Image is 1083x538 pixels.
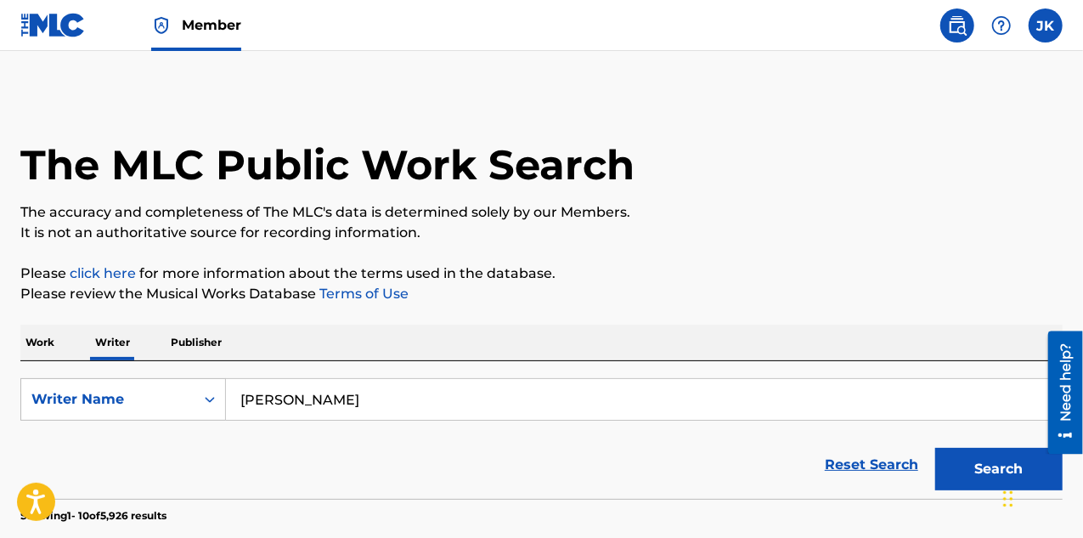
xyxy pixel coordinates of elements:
img: Top Rightsholder [151,15,172,36]
a: Reset Search [816,446,927,484]
iframe: Chat Widget [998,456,1083,538]
p: The accuracy and completeness of The MLC's data is determined solely by our Members. [20,202,1063,223]
form: Search Form [20,378,1063,499]
img: search [947,15,967,36]
div: Need help? [19,12,42,90]
p: Please review the Musical Works Database [20,284,1063,304]
p: It is not an authoritative source for recording information. [20,223,1063,243]
a: Public Search [940,8,974,42]
div: User Menu [1029,8,1063,42]
div: Writer Name [31,389,184,410]
button: Search [935,448,1063,490]
div: Help [984,8,1018,42]
a: click here [70,265,136,281]
p: Showing 1 - 10 of 5,926 results [20,508,166,524]
div: Drag [1003,473,1013,524]
img: MLC Logo [20,13,86,37]
h1: The MLC Public Work Search [20,139,635,190]
iframe: Resource Center [1035,331,1083,455]
p: Work [20,325,59,360]
p: Please for more information about the terms used in the database. [20,263,1063,284]
a: Terms of Use [316,286,409,302]
img: help [991,15,1012,36]
p: Writer [90,325,135,360]
span: Member [182,15,241,35]
p: Publisher [166,325,227,360]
